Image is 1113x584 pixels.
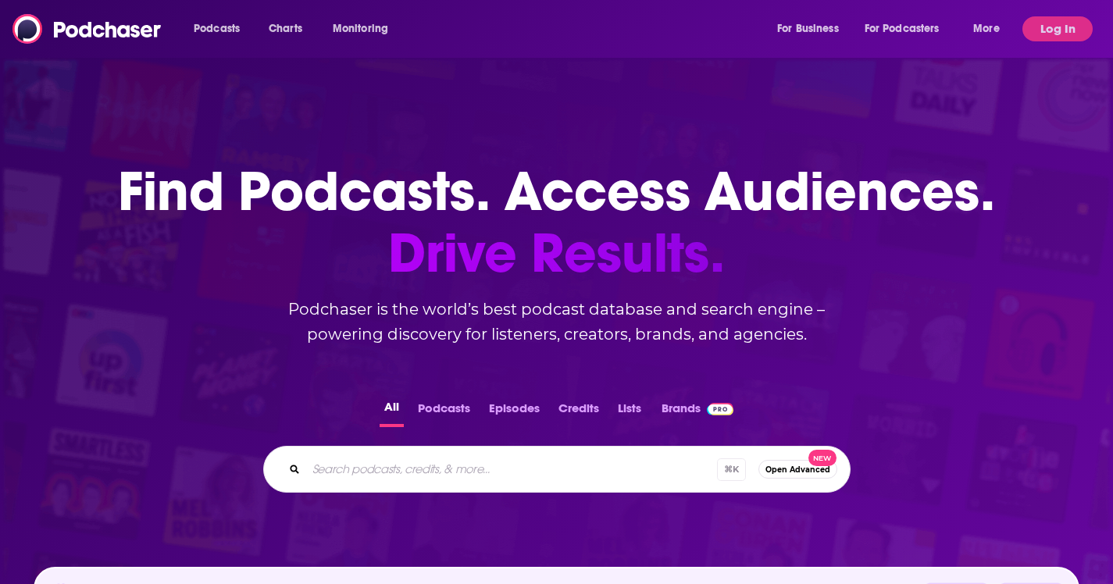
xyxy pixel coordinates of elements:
[973,18,1000,40] span: More
[854,16,962,41] button: open menu
[1022,16,1093,41] button: Log In
[322,16,408,41] button: open menu
[259,16,312,41] a: Charts
[662,397,734,427] a: BrandsPodchaser Pro
[333,18,388,40] span: Monitoring
[484,397,544,427] button: Episodes
[118,161,995,284] h1: Find Podcasts. Access Audiences.
[865,18,940,40] span: For Podcasters
[269,18,302,40] span: Charts
[183,16,260,41] button: open menu
[118,223,995,284] span: Drive Results.
[380,397,404,427] button: All
[244,297,869,347] h2: Podchaser is the world’s best podcast database and search engine – powering discovery for listene...
[306,457,717,482] input: Search podcasts, credits, & more...
[613,397,646,427] button: Lists
[717,458,746,481] span: ⌘ K
[808,450,837,466] span: New
[962,16,1019,41] button: open menu
[413,397,475,427] button: Podcasts
[194,18,240,40] span: Podcasts
[707,403,734,415] img: Podchaser Pro
[777,18,839,40] span: For Business
[758,460,837,479] button: Open AdvancedNew
[263,446,851,493] div: Search podcasts, credits, & more...
[12,14,162,44] img: Podchaser - Follow, Share and Rate Podcasts
[766,16,858,41] button: open menu
[765,465,830,474] span: Open Advanced
[554,397,604,427] button: Credits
